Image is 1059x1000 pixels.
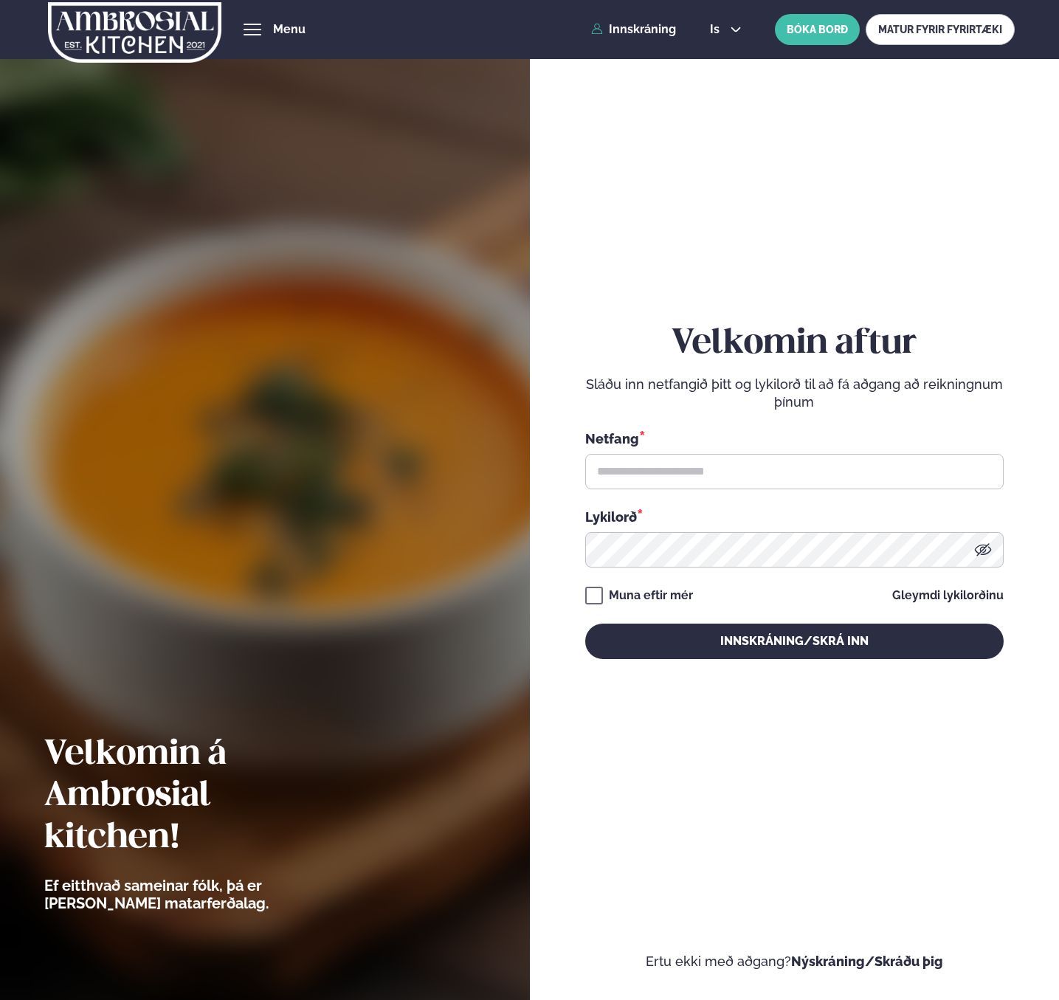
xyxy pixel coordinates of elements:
p: Ef eitthvað sameinar fólk, þá er [PERSON_NAME] matarferðalag. [44,877,351,912]
a: MATUR FYRIR FYRIRTÆKI [866,14,1015,45]
button: Innskráning/Skrá inn [585,624,1004,659]
h2: Velkomin á Ambrosial kitchen! [44,734,351,858]
h2: Velkomin aftur [585,323,1004,365]
a: Innskráning [591,23,676,36]
span: is [710,24,724,35]
div: Lykilorð [585,507,1004,526]
img: logo [47,2,223,63]
button: hamburger [244,21,261,38]
p: Ertu ekki með aðgang? [573,953,1015,970]
button: is [698,24,753,35]
button: BÓKA BORÐ [775,14,860,45]
a: Nýskráning/Skráðu þig [791,954,943,969]
p: Sláðu inn netfangið þitt og lykilorð til að fá aðgang að reikningnum þínum [585,376,1004,411]
div: Netfang [585,429,1004,448]
a: Gleymdi lykilorðinu [892,590,1004,601]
